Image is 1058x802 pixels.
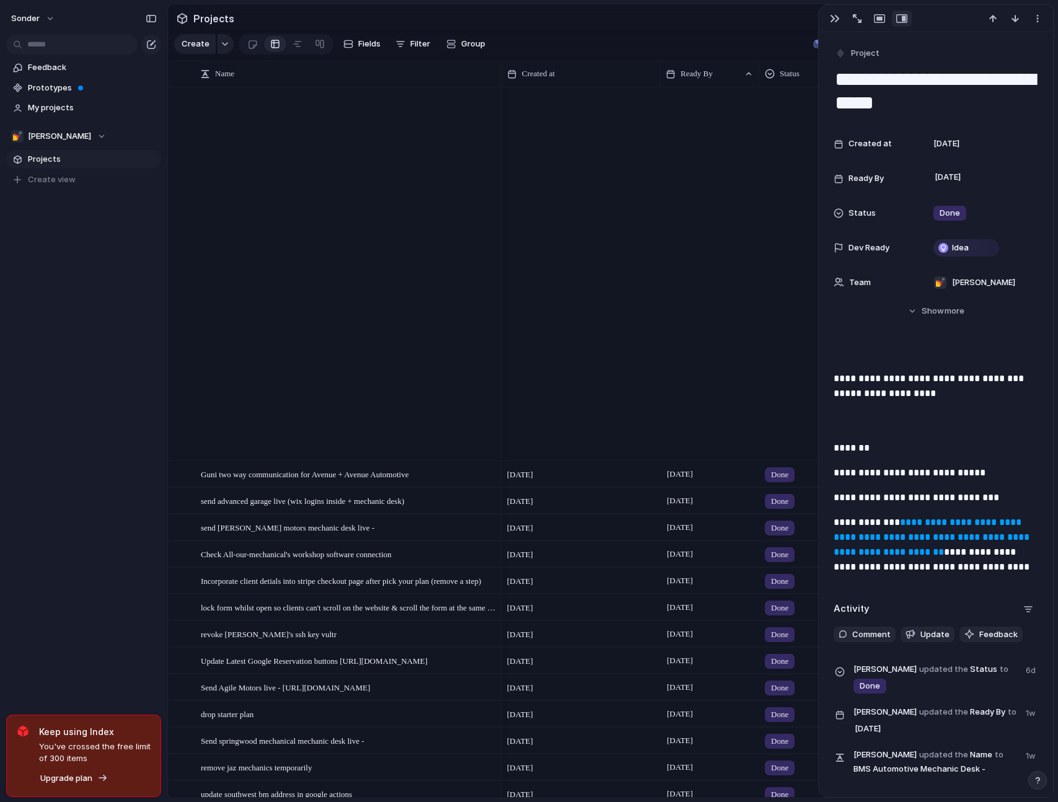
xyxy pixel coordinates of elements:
span: [DATE] [664,573,696,588]
span: to [1008,706,1016,718]
span: [DATE] [664,760,696,775]
span: Ready By [681,68,713,80]
div: 💅 [11,130,24,143]
span: [DATE] [664,627,696,641]
span: Done [771,788,788,801]
span: Done [771,762,788,774]
span: to [1000,663,1008,676]
span: to [995,749,1003,761]
span: Done [771,522,788,534]
span: [DATE] [507,762,533,774]
span: Done [771,495,788,508]
span: Name [215,68,234,80]
span: Feedback [28,61,157,74]
a: My projects [6,99,161,117]
span: [DATE] [664,680,696,695]
div: 💅 [934,276,946,289]
span: Name BMS Automotive Mechanic Desk - [853,747,1018,775]
span: [DATE] [664,653,696,668]
span: Check All-our-mechanical's workshop software connection [201,547,392,561]
span: Filter [410,38,430,50]
a: Prototypes [6,79,161,97]
span: 6d [1026,662,1038,677]
span: [PERSON_NAME] [853,663,917,676]
span: [DATE] [664,547,696,562]
button: Create [174,34,216,54]
span: updated the [919,706,968,718]
span: send [PERSON_NAME] motors mechanic desk live - [201,520,374,534]
span: [PERSON_NAME] [853,706,917,718]
span: 1w [1026,747,1038,762]
button: Filter [390,34,435,54]
span: Created at [849,138,892,150]
span: You've crossed the free limit of 300 items [39,741,151,765]
span: Ready By [849,172,884,185]
span: Update [920,628,950,641]
span: 1w [1026,705,1038,720]
button: Create view [6,170,161,189]
span: Ready By [853,705,1018,738]
span: lock form whilst open so clients can't scroll on the website & scroll the form at the same time [201,600,497,614]
span: [DATE] [507,708,533,721]
span: [DATE] [664,787,696,801]
span: [PERSON_NAME] [853,749,917,761]
span: [DATE] [507,628,533,641]
span: [DATE] [507,469,533,481]
span: send advanced garage live (wix logins inside + mechanic desk) [201,493,404,508]
span: update southwest bm address in google actions [201,787,352,801]
span: sonder [11,12,40,25]
span: Upgrade plan [40,772,92,785]
span: revoke [PERSON_NAME]'s ssh key vultr [201,627,337,641]
span: [DATE] [932,170,964,185]
span: Done [771,602,788,614]
span: [DATE] [664,520,696,535]
span: Created at [522,68,555,80]
button: 💅[PERSON_NAME] [6,127,161,146]
span: Done [771,549,788,561]
span: [PERSON_NAME] [952,276,1015,289]
span: Incorporate client detials into stripe checkout page after pick your plan (remove a step) [201,573,481,588]
span: Status [849,207,876,219]
span: Comment [852,628,891,641]
a: Feedback [6,58,161,77]
span: Feedback [979,628,1018,641]
span: Done [940,207,960,219]
span: Done [771,655,788,668]
button: Comment [834,627,896,643]
button: Feedback [959,627,1023,643]
span: Done [860,680,880,692]
button: Showmore [834,300,1038,322]
span: [DATE] [664,733,696,748]
h2: Activity [834,602,870,616]
span: [DATE] [507,495,533,508]
span: Done [771,682,788,694]
span: My projects [28,102,157,114]
span: [DATE] [507,735,533,747]
button: Group [440,34,492,54]
span: updated the [919,663,968,676]
span: Dev Ready [849,242,889,254]
span: Status [853,662,1018,695]
button: Connect Linear [808,35,893,53]
span: Create view [28,174,76,186]
span: [DATE] [852,721,884,736]
span: Done [771,575,788,588]
span: Send Agile Motors live - [URL][DOMAIN_NAME] [201,680,370,694]
span: Projects [28,153,157,165]
span: Projects [191,7,237,30]
button: Upgrade plan [37,770,112,787]
span: Done [771,708,788,721]
span: [DATE] [664,493,696,508]
span: [DATE] [507,549,533,561]
span: Create [182,38,209,50]
span: Done [771,628,788,641]
span: Idea [952,242,969,254]
span: Keep using Index [39,725,151,738]
button: Project [832,45,883,63]
button: Update [901,627,954,643]
span: [DATE] [664,600,696,615]
span: more [945,305,964,317]
span: [DATE] [507,575,533,588]
span: remove jaz mechanics temporarily [201,760,312,774]
span: Team [849,276,871,289]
